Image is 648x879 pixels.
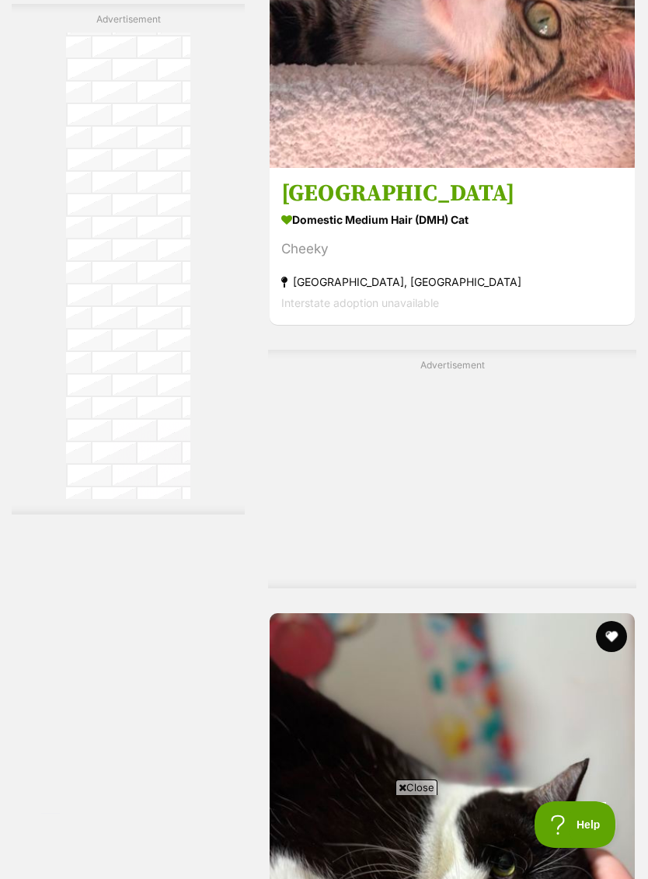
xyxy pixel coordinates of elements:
[596,621,627,652] button: favourite
[12,4,245,514] div: Advertisement
[268,350,636,588] div: Advertisement
[281,239,623,260] div: Cheeky
[281,208,623,231] strong: Domestic Medium Hair (DMH) Cat
[395,780,437,795] span: Close
[336,378,569,573] iframe: Advertisement
[270,167,635,325] a: [GEOGRAPHIC_DATA] Domestic Medium Hair (DMH) Cat Cheeky [GEOGRAPHIC_DATA], [GEOGRAPHIC_DATA] Inte...
[281,271,623,292] strong: [GEOGRAPHIC_DATA], [GEOGRAPHIC_DATA]
[66,33,190,499] iframe: Advertisement
[281,296,439,309] span: Interstate adoption unavailable
[281,179,623,208] h3: [GEOGRAPHIC_DATA]
[41,801,607,871] iframe: Advertisement
[535,801,617,848] iframe: Help Scout Beacon - Open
